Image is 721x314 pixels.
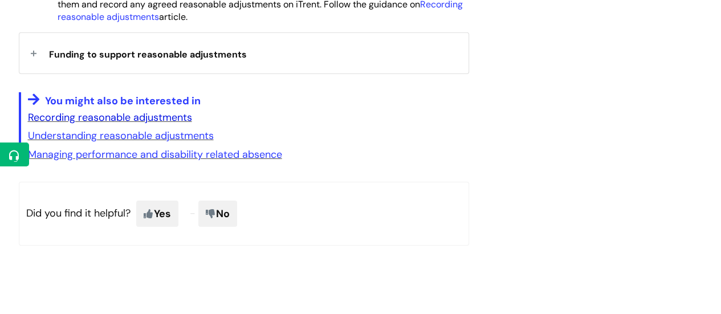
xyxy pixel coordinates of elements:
span: Funding to support reasonable adjustments [49,48,247,60]
span: No [198,201,237,227]
a: Managing performance and disability related absence [28,148,282,161]
span: You might also be interested in [45,94,201,108]
p: Did you find it helpful? [19,182,469,246]
a: Recording reasonable adjustments [28,111,192,124]
span: Yes [136,201,178,227]
a: Understanding reasonable adjustments [28,129,214,142]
